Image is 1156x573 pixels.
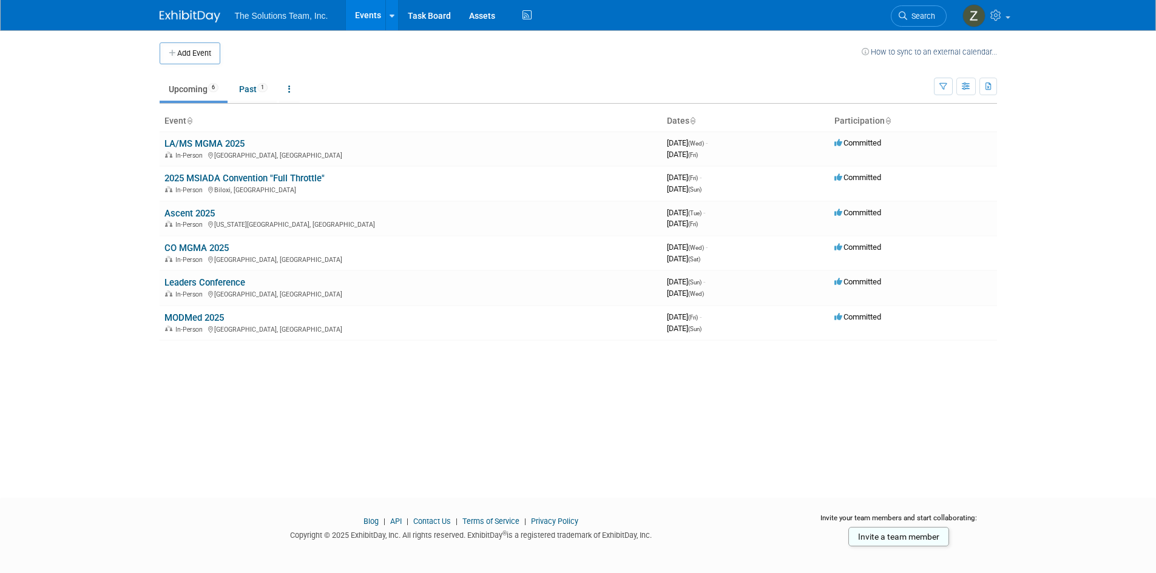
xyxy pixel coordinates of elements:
[688,314,698,321] span: (Fri)
[962,4,985,27] img: Zavior Thmpson
[175,326,206,333] span: In-Person
[160,78,228,101] a: Upcoming6
[257,83,268,92] span: 1
[667,184,701,193] span: [DATE]
[186,116,192,126] a: Sort by Event Name
[688,140,704,147] span: (Wed)
[175,221,206,229] span: In-Person
[235,11,328,21] span: The Solutions Team, Inc.
[830,111,997,132] th: Participation
[521,517,529,526] span: |
[688,326,701,332] span: (Sun)
[164,219,657,229] div: [US_STATE][GEOGRAPHIC_DATA], [GEOGRAPHIC_DATA]
[462,517,519,526] a: Terms of Service
[688,256,700,263] span: (Sat)
[230,78,277,101] a: Past1
[175,290,206,298] span: In-Person
[667,254,700,263] span: [DATE]
[380,517,388,526] span: |
[703,208,705,217] span: -
[165,186,172,192] img: In-Person Event
[688,152,698,158] span: (Fri)
[834,208,881,217] span: Committed
[502,530,507,537] sup: ®
[164,277,245,288] a: Leaders Conference
[164,243,229,253] a: CO MGMA 2025
[688,290,704,297] span: (Wed)
[165,326,172,332] img: In-Person Event
[801,513,997,531] div: Invite your team members and start collaborating:
[164,289,657,298] div: [GEOGRAPHIC_DATA], [GEOGRAPHIC_DATA]
[667,150,698,159] span: [DATE]
[834,138,881,147] span: Committed
[363,517,379,526] a: Blog
[688,186,701,193] span: (Sun)
[834,173,881,182] span: Committed
[413,517,451,526] a: Contact Us
[834,243,881,252] span: Committed
[164,254,657,264] div: [GEOGRAPHIC_DATA], [GEOGRAPHIC_DATA]
[164,173,325,184] a: 2025 MSIADA Convention "Full Throttle"
[160,527,783,541] div: Copyright © 2025 ExhibitDay, Inc. All rights reserved. ExhibitDay is a registered trademark of Ex...
[700,173,701,182] span: -
[175,256,206,264] span: In-Person
[907,12,935,21] span: Search
[667,277,705,286] span: [DATE]
[834,277,881,286] span: Committed
[667,324,701,333] span: [DATE]
[706,243,708,252] span: -
[891,5,947,27] a: Search
[700,312,701,321] span: -
[165,290,172,297] img: In-Person Event
[688,244,704,251] span: (Wed)
[667,173,701,182] span: [DATE]
[164,324,657,333] div: [GEOGRAPHIC_DATA], [GEOGRAPHIC_DATA]
[688,221,698,227] span: (Fri)
[688,175,698,181] span: (Fri)
[164,138,245,149] a: LA/MS MGMA 2025
[667,243,708,252] span: [DATE]
[662,111,830,132] th: Dates
[531,517,578,526] a: Privacy Policy
[834,312,881,321] span: Committed
[164,184,657,194] div: Biloxi, [GEOGRAPHIC_DATA]
[165,221,172,227] img: In-Person Event
[453,517,461,526] span: |
[667,138,708,147] span: [DATE]
[160,42,220,64] button: Add Event
[706,138,708,147] span: -
[404,517,411,526] span: |
[667,208,705,217] span: [DATE]
[165,152,172,158] img: In-Person Event
[208,83,218,92] span: 6
[165,256,172,262] img: In-Person Event
[689,116,695,126] a: Sort by Start Date
[175,152,206,159] span: In-Person
[688,279,701,286] span: (Sun)
[862,47,997,56] a: How to sync to an external calendar...
[688,210,701,216] span: (Tue)
[667,219,698,228] span: [DATE]
[667,289,704,298] span: [DATE]
[703,277,705,286] span: -
[164,208,215,219] a: Ascent 2025
[164,312,224,323] a: MODMed 2025
[160,10,220,22] img: ExhibitDay
[164,150,657,159] div: [GEOGRAPHIC_DATA], [GEOGRAPHIC_DATA]
[390,517,402,526] a: API
[667,312,701,321] span: [DATE]
[848,527,949,546] a: Invite a team member
[885,116,891,126] a: Sort by Participation Type
[160,111,662,132] th: Event
[175,186,206,194] span: In-Person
